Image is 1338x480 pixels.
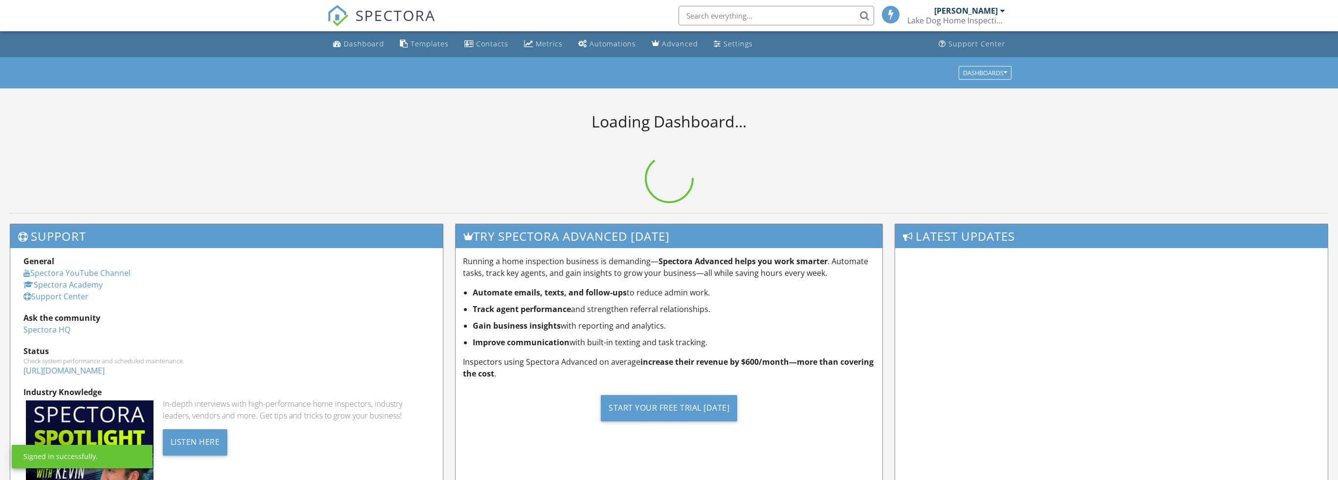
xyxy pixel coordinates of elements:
[461,35,512,53] a: Contacts
[935,35,1009,53] a: Support Center
[23,345,430,357] div: Status
[327,5,349,26] img: The Best Home Inspection Software - Spectora
[476,39,508,48] div: Contacts
[895,224,1328,248] h3: Latest Updates
[724,39,753,48] div: Settings
[710,35,757,53] a: Settings
[948,39,1006,48] div: Support Center
[327,13,436,34] a: SPECTORA
[520,35,567,53] a: Metrics
[648,35,702,53] a: Advanced
[473,304,571,314] strong: Track agent performance
[456,224,882,248] h3: Try spectora advanced [DATE]
[574,35,640,53] a: Automations (Basic)
[963,69,1007,76] div: Dashboards
[163,398,430,421] div: In-depth interviews with high-performance home inspectors, industry leaders, vendors and more. Ge...
[658,256,828,267] strong: Spectora Advanced helps you work smarter
[590,39,636,48] div: Automations
[23,291,88,302] a: Support Center
[23,324,70,335] a: Spectora HQ
[463,356,875,379] p: Inspectors using Spectora Advanced on average .
[679,6,874,25] input: Search everything...
[473,320,561,331] strong: Gain business insights
[662,39,698,48] div: Advanced
[23,365,105,376] a: [URL][DOMAIN_NAME]
[23,357,430,365] div: Check system performance and scheduled maintenance.
[473,320,875,332] li: with reporting and analytics.
[344,39,384,48] div: Dashboard
[473,303,875,315] li: and strengthen referral relationships.
[329,35,388,53] a: Dashboard
[23,312,430,324] div: Ask the community
[463,255,875,279] p: Running a home inspection business is demanding— . Automate tasks, track key agents, and gain ins...
[355,5,436,25] span: SPECTORA
[411,39,449,48] div: Templates
[23,268,131,278] a: Spectora YouTube Channel
[163,429,228,456] div: Listen Here
[473,287,875,298] li: to reduce admin work.
[23,279,103,290] a: Spectora Academy
[536,39,563,48] div: Metrics
[473,337,570,348] strong: Improve communication
[907,16,1005,25] div: Lake Dog Home Inspection
[463,356,874,379] strong: increase their revenue by $600/month—more than covering the cost
[601,395,737,421] div: Start Your Free Trial [DATE]
[10,224,443,248] h3: Support
[959,66,1011,80] button: Dashboards
[473,336,875,348] li: with built-in texting and task tracking.
[23,452,98,461] div: Signed in successfully.
[23,256,54,267] strong: General
[463,387,875,429] a: Start Your Free Trial [DATE]
[396,35,453,53] a: Templates
[473,287,627,298] strong: Automate emails, texts, and follow-ups
[163,436,228,447] a: Listen Here
[934,6,998,16] div: [PERSON_NAME]
[23,386,430,398] div: Industry Knowledge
